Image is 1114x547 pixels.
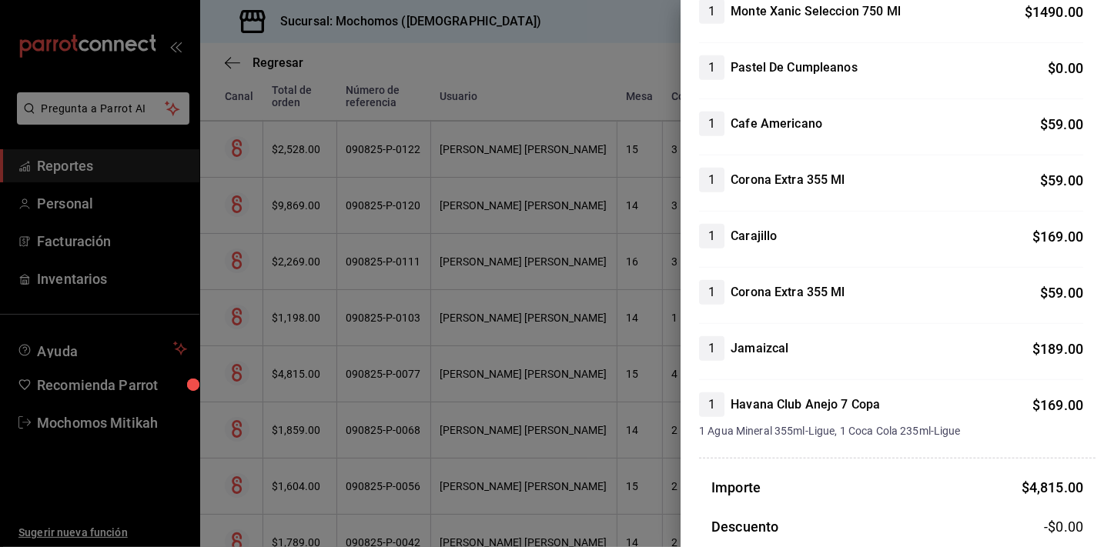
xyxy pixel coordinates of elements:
span: $ 169.00 [1032,397,1083,413]
h4: Jamaizcal [731,339,788,358]
h4: Corona Extra 355 Ml [731,171,845,189]
span: $ 0.00 [1048,60,1083,76]
span: 1 [699,395,724,414]
span: $ 59.00 [1040,116,1083,132]
h4: Monte Xanic Seleccion 750 Ml [731,2,901,21]
h4: Havana Club Anejo 7 Copa [731,395,880,414]
h3: Importe [711,477,761,498]
span: 1 [699,171,724,189]
span: 1 Agua Mineral 355ml-Ligue, 1 Coca Cola 235ml-Ligue [699,423,1083,439]
h4: Carajillo [731,227,777,245]
span: $ 59.00 [1040,285,1083,301]
span: 1 [699,2,724,21]
span: 1 [699,339,724,358]
span: -$0.00 [1044,516,1083,537]
span: 1 [699,227,724,245]
span: $ 1490.00 [1025,4,1083,20]
span: $ 59.00 [1040,172,1083,188]
h4: Cafe Americano [731,115,822,133]
span: $ 4,815.00 [1022,479,1083,495]
span: 1 [699,115,724,133]
h4: Pastel De Cumpleanos [731,58,858,77]
span: 1 [699,58,724,77]
h4: Corona Extra 355 Ml [731,283,845,302]
h3: Descuento [711,516,778,537]
span: $ 169.00 [1032,228,1083,245]
span: $ 189.00 [1032,341,1083,357]
span: 1 [699,283,724,302]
